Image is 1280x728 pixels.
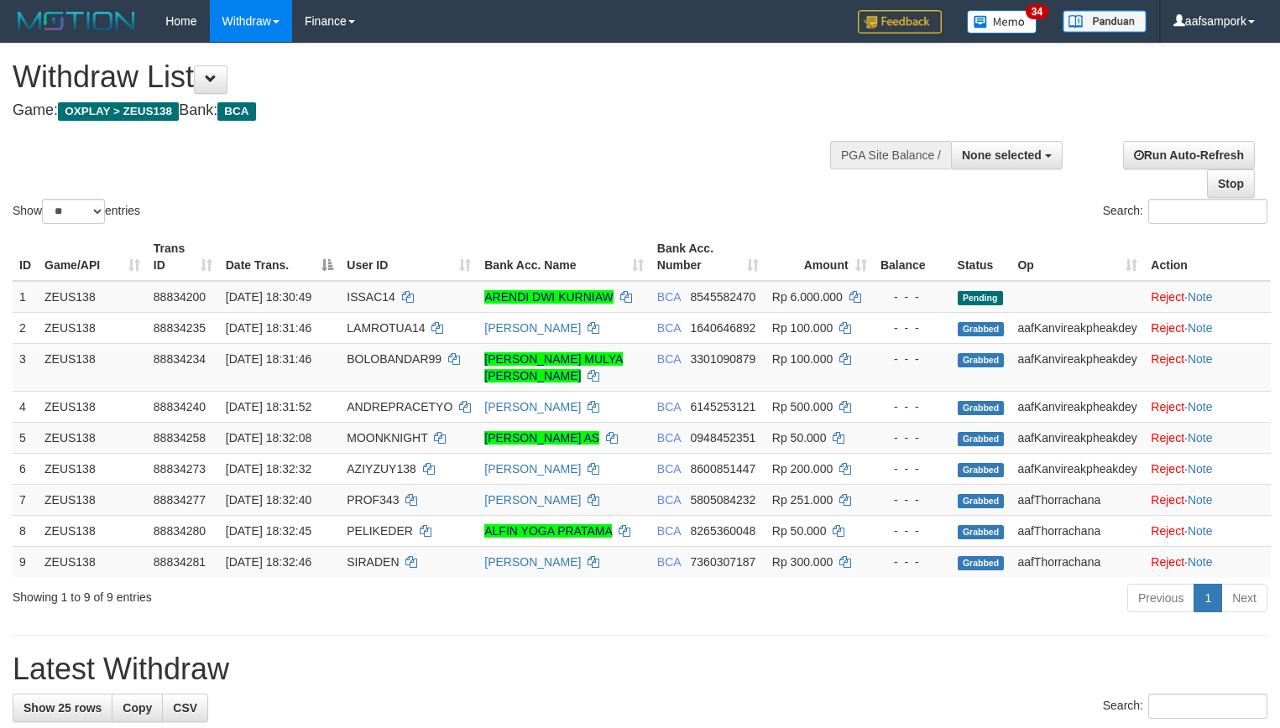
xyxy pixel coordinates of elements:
[154,400,206,413] span: 88834240
[347,555,399,569] span: SIRADEN
[691,321,756,335] span: Copy 1640646892 to clipboard
[38,546,147,577] td: ZEUS138
[691,524,756,538] span: Copy 8265360048 to clipboard
[347,321,425,335] span: LAMROTUA14
[691,462,756,476] span: Copy 8600851447 to clipboard
[958,353,1005,367] span: Grabbed
[1011,233,1144,281] th: Op: activate to sort column ascending
[13,60,837,94] h1: Withdraw List
[347,462,415,476] span: AZIYZUY138
[772,321,833,335] span: Rp 100.000
[880,554,944,570] div: - - -
[691,352,756,366] span: Copy 3301090879 to clipboard
[226,400,311,413] span: [DATE] 18:31:52
[226,462,311,476] span: [DATE] 18:32:32
[958,494,1005,508] span: Grabbed
[154,493,206,507] span: 88834277
[1144,281,1271,313] td: ·
[691,400,756,413] span: Copy 6145253121 to clipboard
[958,322,1005,336] span: Grabbed
[958,401,1005,415] span: Grabbed
[880,289,944,305] div: - - -
[1144,343,1271,391] td: ·
[1188,493,1213,507] a: Note
[484,555,581,569] a: [PERSON_NAME]
[347,524,413,538] span: PELIKEDER
[1151,431,1184,445] a: Reject
[772,555,833,569] span: Rp 300.000
[1144,546,1271,577] td: ·
[24,701,102,715] span: Show 25 rows
[1188,431,1213,445] a: Note
[962,148,1042,162] span: None selected
[154,352,206,366] span: 88834234
[772,493,833,507] span: Rp 251.000
[13,515,38,546] td: 8
[1207,169,1255,198] a: Stop
[484,400,581,413] a: [PERSON_NAME]
[1011,453,1144,484] td: aafKanvireakpheakdey
[13,546,38,577] td: 9
[13,391,38,422] td: 4
[1127,584,1194,612] a: Previous
[1221,584,1267,612] a: Next
[765,233,874,281] th: Amount: activate to sort column ascending
[691,431,756,445] span: Copy 0948452351 to clipboard
[347,352,441,366] span: BOLOBANDAR99
[1144,422,1271,453] td: ·
[38,281,147,313] td: ZEUS138
[1011,343,1144,391] td: aafKanvireakpheakdey
[874,233,951,281] th: Balance
[951,141,1063,169] button: None selected
[1011,391,1144,422] td: aafKanvireakpheakdey
[42,199,105,224] select: Showentries
[691,493,756,507] span: Copy 5805084232 to clipboard
[657,352,681,366] span: BCA
[226,352,311,366] span: [DATE] 18:31:46
[484,524,612,538] a: ALFIN YOGA PRATAMA
[951,233,1011,281] th: Status
[13,312,38,343] td: 2
[38,312,147,343] td: ZEUS138
[13,343,38,391] td: 3
[1148,199,1267,224] input: Search:
[38,422,147,453] td: ZEUS138
[13,653,1267,686] h1: Latest Withdraw
[219,233,341,281] th: Date Trans.: activate to sort column descending
[1144,233,1271,281] th: Action
[657,431,681,445] span: BCA
[657,524,681,538] span: BCA
[1188,524,1213,538] a: Note
[484,321,581,335] a: [PERSON_NAME]
[1144,312,1271,343] td: ·
[880,429,944,446] div: - - -
[1151,524,1184,538] a: Reject
[958,432,1005,446] span: Grabbed
[478,233,650,281] th: Bank Acc. Name: activate to sort column ascending
[657,290,681,304] span: BCA
[13,199,140,224] label: Show entries
[1188,400,1213,413] a: Note
[772,290,843,304] span: Rp 6.000.000
[691,555,756,569] span: Copy 7360307187 to clipboard
[226,321,311,335] span: [DATE] 18:31:46
[13,233,38,281] th: ID
[38,484,147,515] td: ZEUS138
[13,102,837,119] h4: Game: Bank:
[13,582,520,606] div: Showing 1 to 9 of 9 entries
[1011,422,1144,453] td: aafKanvireakpheakdey
[1011,546,1144,577] td: aafThorrachana
[484,462,581,476] a: [PERSON_NAME]
[958,463,1005,477] span: Grabbed
[226,555,311,569] span: [DATE] 18:32:46
[1011,312,1144,343] td: aafKanvireakpheakdey
[1188,555,1213,569] a: Note
[112,694,163,722] a: Copy
[38,391,147,422] td: ZEUS138
[1188,321,1213,335] a: Note
[1123,141,1255,169] a: Run Auto-Refresh
[858,10,942,34] img: Feedback.jpg
[657,400,681,413] span: BCA
[1151,555,1184,569] a: Reject
[958,525,1005,539] span: Grabbed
